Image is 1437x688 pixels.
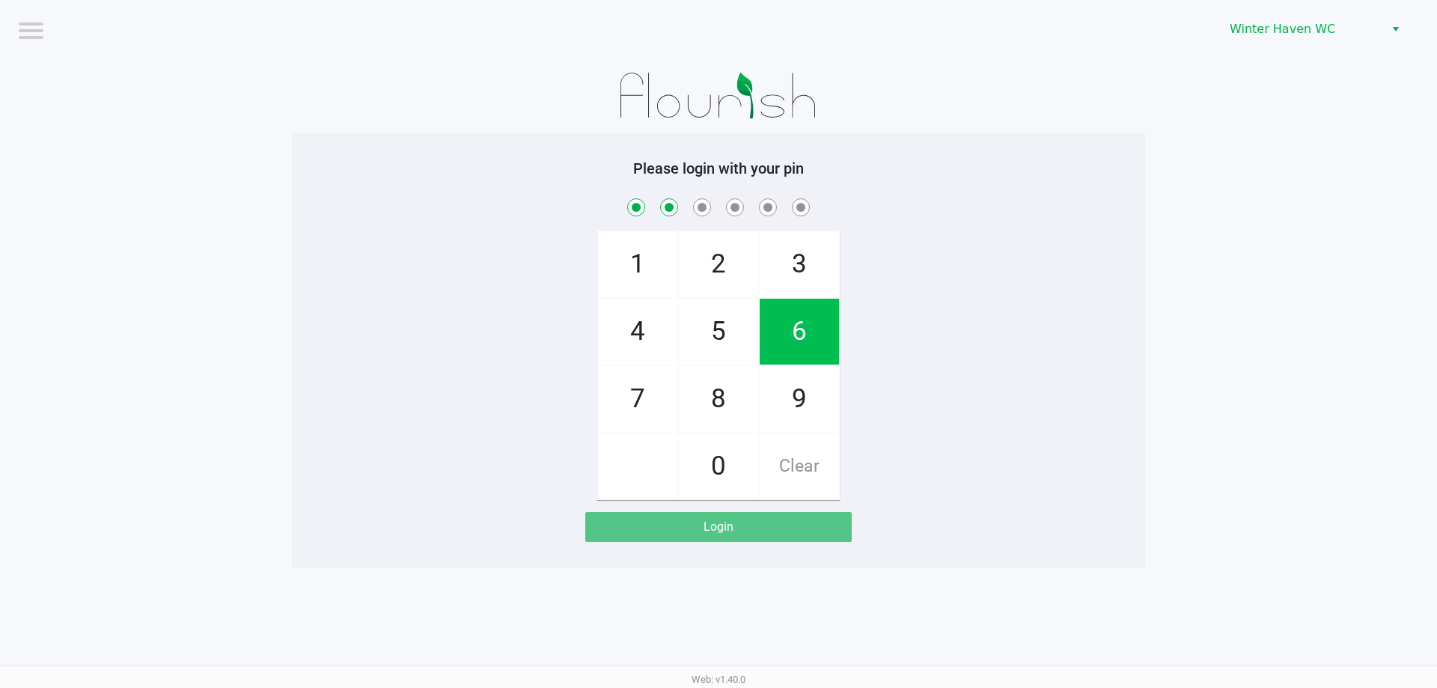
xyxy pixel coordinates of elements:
span: 1 [598,231,677,297]
span: Web: v1.40.0 [692,674,745,685]
span: 5 [679,299,758,365]
span: 0 [679,433,758,499]
span: 8 [679,366,758,432]
span: 7 [598,366,677,432]
span: Winter Haven WC [1230,20,1376,38]
span: 9 [760,366,839,432]
button: Select [1385,16,1406,43]
span: 3 [760,231,839,297]
span: 2 [679,231,758,297]
span: 4 [598,299,677,365]
span: Clear [760,433,839,499]
h5: Please login with your pin [303,159,1134,177]
span: 6 [760,299,839,365]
